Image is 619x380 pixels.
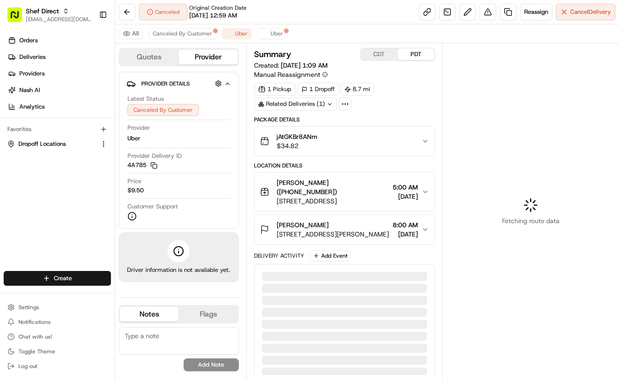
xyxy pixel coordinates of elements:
[179,307,237,322] button: Flags
[4,316,111,328] button: Notifications
[393,220,418,230] span: 8:00 AM
[4,99,115,114] a: Analytics
[254,50,291,58] h3: Summary
[4,33,115,48] a: Orders
[271,30,283,37] span: Uber
[281,61,328,69] span: [DATE] 1:09 AM
[4,50,115,64] a: Deliveries
[120,307,179,322] button: Notes
[127,124,150,132] span: Provider
[18,318,51,326] span: Notifications
[4,66,115,81] a: Providers
[149,28,216,39] button: Canceled By Customer
[4,360,111,373] button: Log out
[502,216,560,225] span: Fetching route data
[189,12,237,20] span: [DATE] 12:59 AM
[4,330,111,343] button: Chat with us!
[54,274,72,282] span: Create
[18,363,37,370] span: Log out
[4,301,111,314] button: Settings
[4,83,115,98] a: Nash AI
[277,141,318,150] span: $34.82
[19,69,45,78] span: Providers
[570,8,611,16] span: Cancel Delivery
[235,30,248,37] span: Uber
[4,271,111,286] button: Create
[19,86,40,94] span: Nash AI
[19,36,38,45] span: Orders
[127,186,144,195] span: $9.50
[310,250,351,261] button: Add Event
[127,95,164,103] span: Latest Status
[222,28,252,39] button: Uber
[556,4,615,20] button: CancelDelivery
[120,50,179,64] button: Quotes
[524,8,548,16] span: Reassign
[254,83,295,96] div: 1 Pickup
[179,50,237,64] button: Provider
[254,70,320,79] span: Manual Reassignment
[19,53,46,61] span: Deliveries
[297,83,339,96] div: 1 Dropoff
[4,345,111,358] button: Toggle Theme
[18,140,66,148] span: Dropoff Locations
[18,304,39,311] span: Settings
[254,116,435,123] div: Package Details
[189,4,247,12] span: Original Creation Date
[18,348,55,355] span: Toggle Theme
[254,70,328,79] button: Manual Reassignment
[127,266,230,274] span: Driver information is not available yet.
[254,162,435,169] div: Location Details
[255,173,434,211] button: [PERSON_NAME] ([PHONE_NUMBER])[STREET_ADDRESS]5:00 AM[DATE]
[254,98,337,110] div: Related Deliveries (1)
[26,6,59,16] button: Shef Direct
[4,4,95,26] button: Shef Direct[EMAIL_ADDRESS][DOMAIN_NAME]
[520,4,552,20] button: Reassign
[255,127,434,156] button: jAtGKBr8ANm$34.82
[127,202,178,211] span: Customer Support
[4,122,111,137] div: Favorites
[277,132,318,141] span: jAtGKBr8ANm
[277,196,389,206] span: [STREET_ADDRESS]
[393,230,418,239] span: [DATE]
[4,137,111,151] button: Dropoff Locations
[254,61,328,70] span: Created:
[257,28,287,39] button: Uber
[254,252,304,259] div: Delivery Activity
[127,152,182,160] span: Provider Delivery ID
[127,134,140,143] span: Uber
[19,103,45,111] span: Analytics
[153,30,212,37] span: Canceled By Customer
[361,48,398,60] button: CDT
[127,177,141,185] span: Price
[127,161,157,169] button: 4A785
[26,16,92,23] button: [EMAIL_ADDRESS][DOMAIN_NAME]
[119,28,143,39] button: All
[139,4,187,20] button: Canceled
[141,80,190,87] span: Provider Details
[7,140,96,148] a: Dropoff Locations
[255,215,434,244] button: [PERSON_NAME][STREET_ADDRESS][PERSON_NAME]8:00 AM[DATE]
[341,83,374,96] div: 8.7 mi
[393,192,418,201] span: [DATE]
[18,333,52,340] span: Chat with us!
[277,178,389,196] span: [PERSON_NAME] ([PHONE_NUMBER])
[398,48,434,60] button: PDT
[127,76,231,91] button: Provider Details
[393,183,418,192] span: 5:00 AM
[277,220,329,230] span: [PERSON_NAME]
[277,230,389,239] span: [STREET_ADDRESS][PERSON_NAME]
